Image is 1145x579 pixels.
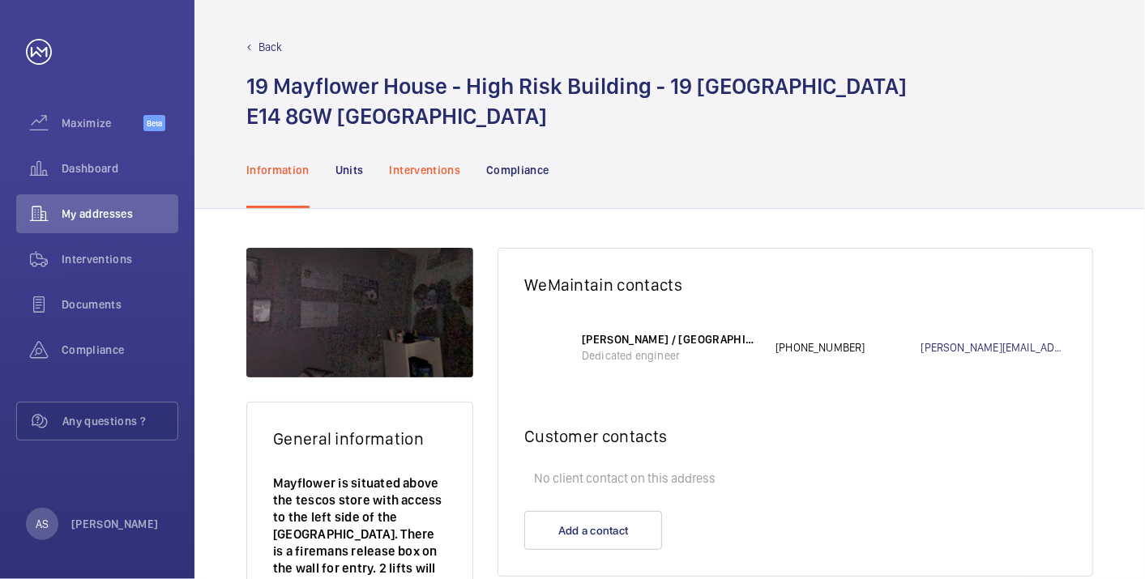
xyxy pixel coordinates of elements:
p: [PERSON_NAME] / [GEOGRAPHIC_DATA] [GEOGRAPHIC_DATA] [582,331,759,347]
p: Units [335,162,364,178]
h1: 19 Mayflower House - High Risk Building - 19 [GEOGRAPHIC_DATA] E14 8GW [GEOGRAPHIC_DATA] [246,71,907,131]
span: Maximize [62,115,143,131]
p: Dedicated engineer [582,347,759,364]
p: Back [258,39,283,55]
a: [PERSON_NAME][EMAIL_ADDRESS][DOMAIN_NAME] [921,339,1066,355]
h2: General information [273,428,446,449]
span: Dashboard [62,160,178,177]
span: Beta [143,115,165,131]
p: Interventions [390,162,461,178]
p: AS [36,516,49,532]
p: No client contact on this address [524,462,1066,495]
span: Any questions ? [62,413,177,429]
button: Add a contact [524,511,662,550]
span: Compliance [62,342,178,358]
span: My addresses [62,206,178,222]
h2: Customer contacts [524,426,1066,446]
span: Interventions [62,251,178,267]
span: Documents [62,296,178,313]
p: [PHONE_NUMBER] [775,339,921,355]
p: [PERSON_NAME] [71,516,159,532]
h2: WeMaintain contacts [524,275,1066,295]
p: Compliance [486,162,549,178]
p: Information [246,162,310,178]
